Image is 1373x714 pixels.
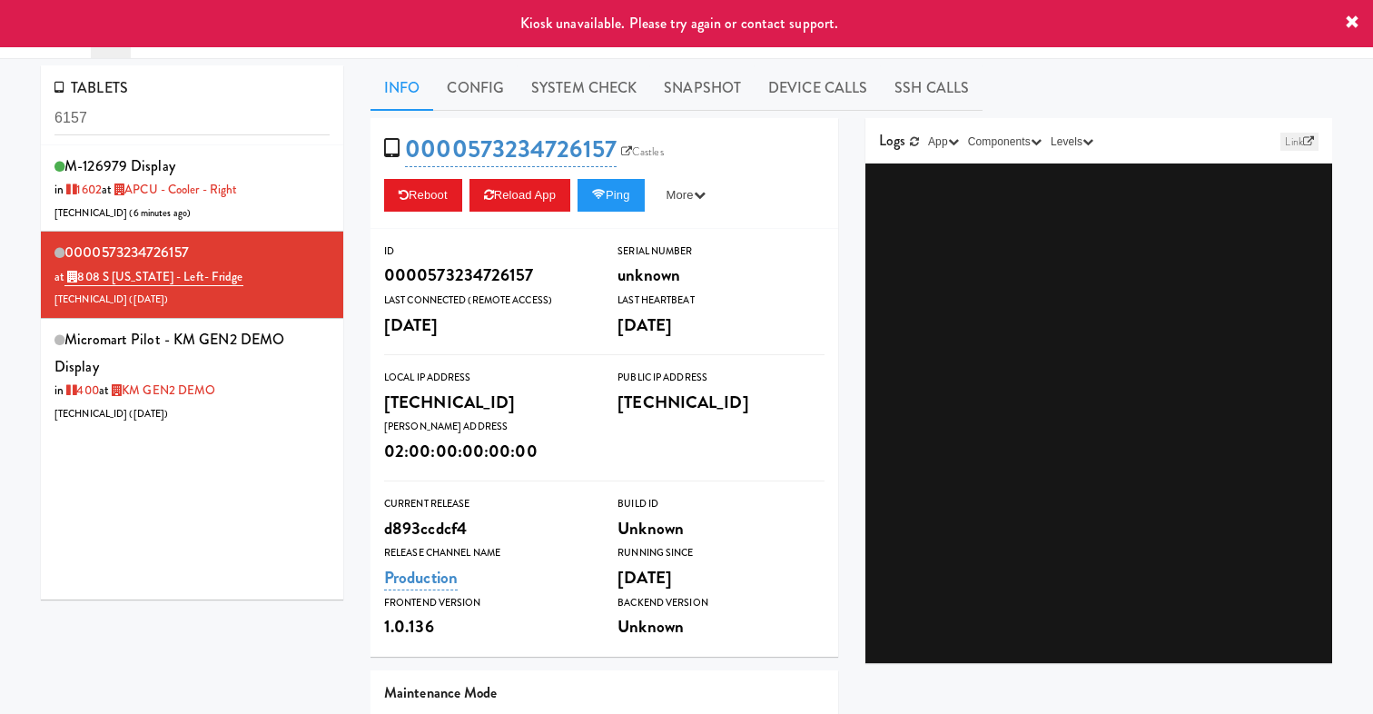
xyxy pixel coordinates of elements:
div: Local IP Address [384,369,590,387]
a: Snapshot [650,65,755,111]
div: Current Release [384,495,590,513]
span: Kiosk unavailable. Please try again or contact support. [520,13,839,34]
div: Unknown [617,611,824,642]
span: TABLETS [54,77,128,98]
span: [DATE] [617,565,672,590]
button: Levels [1046,133,1098,151]
div: Unknown [617,513,824,544]
li: 0000573234726157at 808 S [US_STATE] - Left- Fridge[TECHNICAL_ID] ([DATE]) [41,232,343,319]
a: Device Calls [755,65,881,111]
span: [DATE] [617,312,672,337]
span: in [54,181,102,198]
a: 0000573234726157 [405,132,617,167]
div: Frontend Version [384,594,590,612]
a: 1602 [64,181,102,198]
a: SSH Calls [881,65,983,111]
span: at [99,382,216,399]
li: M-126979 Displayin 1602at APCU - Cooler - Right[TECHNICAL_ID] (6 minutes ago) [41,145,343,233]
div: Last Connected (Remote Access) [384,292,590,310]
li: Micromart Pilot - KM GEN2 DEMO Displayin 400at KM GEN2 DEMO[TECHNICAL_ID] ([DATE]) [41,319,343,431]
span: [DATE] [133,407,165,421]
a: 808 S [US_STATE] - Left- Fridge [64,268,242,286]
div: [PERSON_NAME] Address [384,418,590,436]
div: Release Channel Name [384,544,590,562]
button: Reboot [384,179,462,212]
span: [DATE] [384,312,439,337]
div: unknown [617,260,824,291]
a: Castles [617,143,668,161]
div: [TECHNICAL_ID] [384,387,590,418]
div: Last Heartbeat [617,292,824,310]
button: More [652,179,720,212]
a: Info [370,65,433,111]
input: Search tablets [54,102,330,135]
div: 1.0.136 [384,611,590,642]
div: Running Since [617,544,824,562]
span: at [102,181,238,198]
span: 0000573234726157 [64,242,189,263]
a: Config [433,65,518,111]
div: ID [384,243,590,261]
span: M-126979 Display [64,155,175,176]
span: at [54,268,243,286]
span: Micromart Pilot - KM GEN2 DEMO Display [54,329,284,377]
a: Production [384,565,458,590]
div: Serial Number [617,243,824,261]
a: Link [1280,133,1319,151]
div: Build Id [617,495,824,513]
div: 02:00:00:00:00:00 [384,436,590,467]
a: System Check [518,65,650,111]
div: [TECHNICAL_ID] [617,387,824,418]
span: [TECHNICAL_ID] ( ) [54,206,191,220]
span: [TECHNICAL_ID] ( ) [54,293,168,306]
a: APCU - Cooler - Right [112,181,237,198]
button: Reload App [469,179,570,212]
button: Ping [578,179,645,212]
span: 6 minutes ago [133,206,187,220]
span: Logs [879,130,905,151]
span: [DATE] [133,293,165,306]
a: 400 [64,382,99,399]
a: KM GEN2 DEMO [109,382,215,399]
span: in [54,382,99,399]
div: Public IP Address [617,369,824,387]
div: 0000573234726157 [384,260,590,291]
span: Maintenance Mode [384,682,498,703]
span: [TECHNICAL_ID] ( ) [54,407,168,421]
div: Backend Version [617,594,824,612]
button: App [924,133,963,151]
div: d893ccdcf4 [384,513,590,544]
button: Components [963,133,1046,151]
